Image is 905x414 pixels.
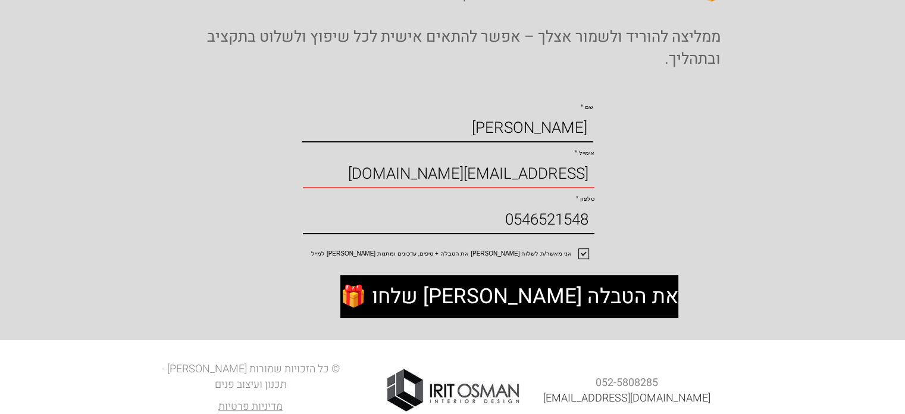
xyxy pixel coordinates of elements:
[303,150,594,156] label: אימייל
[207,26,721,70] span: ממליצה להוריד ולשמור אצלך – אפשר להתאים אישית לכל שיפוץ ולשלוט בתקציב ובתהליך.​
[311,250,571,257] span: אני מאשר/ת לשלוח [PERSON_NAME] את הטבלה + טיפים, עדכונים ומתנות [PERSON_NAME] למייל
[596,375,658,391] a: 052-5808285
[340,275,678,318] button: 🎁 שלחו לי את הטבלה
[543,390,710,406] a: [EMAIL_ADDRESS][DOMAIN_NAME]
[303,196,594,202] label: טלפון
[386,367,519,413] img: IRIT-OSMAN-ACC-1.jpg
[302,104,593,110] label: שם
[162,361,340,392] span: © כל הזכויות שמורות [PERSON_NAME] - תכנון ועיצוב פנים
[340,282,678,312] span: 🎁 שלחו [PERSON_NAME] את הטבלה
